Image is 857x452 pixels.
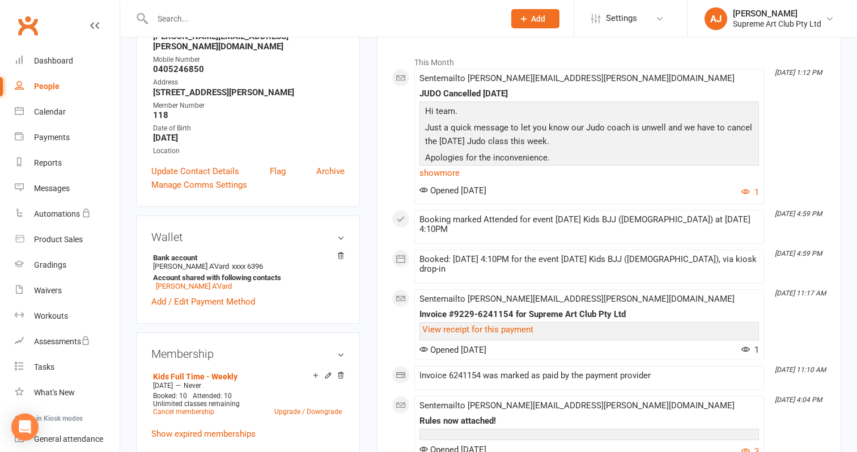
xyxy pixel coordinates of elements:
div: Automations [34,209,80,218]
a: Calendar [15,99,120,125]
div: Dashboard [34,56,73,65]
span: Never [184,382,201,390]
strong: Account shared with following contacts [153,273,339,282]
li: [PERSON_NAME] A'Vard [151,252,345,292]
i: [DATE] 4:59 PM [775,210,822,218]
a: show more [419,165,759,181]
strong: [STREET_ADDRESS][PERSON_NAME] [153,87,345,98]
p: Hi team. [422,104,756,121]
div: — [150,381,345,390]
a: View receipt for this payment [422,324,533,335]
span: Settings [606,6,637,31]
a: Cancel membership [153,408,214,416]
li: This Month [392,50,826,69]
div: Payments [34,133,70,142]
div: JUDO Cancelled [DATE] [419,89,759,99]
a: Clubworx [14,11,42,40]
div: Address [153,77,345,88]
div: General attendance [34,434,103,443]
div: Date of Birth [153,123,345,134]
h3: Wallet [151,231,345,243]
div: What's New [34,388,75,397]
a: Payments [15,125,120,150]
p: Apologies for the inconvenience. [422,151,756,167]
span: Unlimited classes remaining [153,400,240,408]
a: Archive [316,164,345,178]
strong: 118 [153,110,345,120]
a: Messages [15,176,120,201]
a: Tasks [15,354,120,380]
p: Just a quick message to let you know our Judo coach is unwell and we have to cancel the [DATE] Ju... [422,121,756,151]
div: Invoice #9229-6241154 for Supreme Art Club Pty Ltd [419,310,759,319]
div: Calendar [34,107,66,116]
a: Upgrade / Downgrade [274,408,342,416]
a: Workouts [15,303,120,329]
a: Assessments [15,329,120,354]
a: Product Sales [15,227,120,252]
a: Add / Edit Payment Method [151,295,255,309]
div: Location [153,146,345,157]
a: Flag [270,164,286,178]
a: General attendance kiosk mode [15,426,120,452]
div: Workouts [34,311,68,320]
span: Sent email to [PERSON_NAME][EMAIL_ADDRESS][PERSON_NAME][DOMAIN_NAME] [419,294,735,304]
div: Assessments [34,337,90,346]
a: Automations [15,201,120,227]
div: AJ [705,7,727,30]
div: Reports [34,158,62,167]
div: Waivers [34,286,62,295]
div: Supreme Art Club Pty Ltd [733,19,821,29]
span: xxxx 6396 [232,262,263,271]
div: Mobile Number [153,54,345,65]
div: Tasks [34,362,54,371]
button: Add [511,9,559,28]
a: [PERSON_NAME] A'Vard [156,282,232,290]
a: Update Contact Details [151,164,239,178]
span: Add [531,14,545,23]
div: Open Intercom Messenger [11,413,39,441]
span: Sent email to [PERSON_NAME][EMAIL_ADDRESS][PERSON_NAME][DOMAIN_NAME] [419,400,735,411]
i: [DATE] 11:10 AM [775,366,826,374]
div: Invoice 6241154 was marked as paid by the payment provider [419,371,759,381]
span: Booked: 10 [153,392,187,400]
a: Waivers [15,278,120,303]
a: What's New [15,380,120,405]
i: [DATE] 4:59 PM [775,250,822,257]
div: Messages [34,184,70,193]
div: Member Number [153,100,345,111]
a: Gradings [15,252,120,278]
div: People [34,82,60,91]
input: Search... [149,11,497,27]
div: Product Sales [34,235,83,244]
strong: [DATE] [153,133,345,143]
span: [DATE] [153,382,173,390]
i: [DATE] 1:12 PM [775,69,822,77]
i: [DATE] 11:17 AM [775,289,826,297]
span: 1 [741,345,759,355]
div: Rules now attached! [419,416,759,426]
a: Kids Full Time - Weekly [153,372,237,381]
span: Opened [DATE] [419,345,486,355]
div: Booking marked Attended for event [DATE] Kids BJJ ([DEMOGRAPHIC_DATA]) at [DATE] 4:10PM [419,215,759,234]
div: [PERSON_NAME] [733,9,821,19]
a: Dashboard [15,48,120,74]
i: [DATE] 4:04 PM [775,396,822,404]
a: Reports [15,150,120,176]
strong: Bank account [153,254,339,262]
div: Gradings [34,260,66,269]
span: Sent email to [PERSON_NAME][EMAIL_ADDRESS][PERSON_NAME][DOMAIN_NAME] [419,73,735,83]
div: Booked: [DATE] 4:10PM for the event [DATE] Kids BJJ ([DEMOGRAPHIC_DATA]), via kiosk drop-in [419,255,759,274]
a: Manage Comms Settings [151,178,247,192]
span: Attended: 10 [193,392,232,400]
span: Opened [DATE] [419,185,486,196]
strong: 0405246850 [153,64,345,74]
button: 1 [741,185,759,199]
a: Show expired memberships [151,429,256,439]
a: People [15,74,120,99]
h3: Membership [151,348,345,360]
strong: [PERSON_NAME][EMAIL_ADDRESS][PERSON_NAME][DOMAIN_NAME] [153,31,345,52]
